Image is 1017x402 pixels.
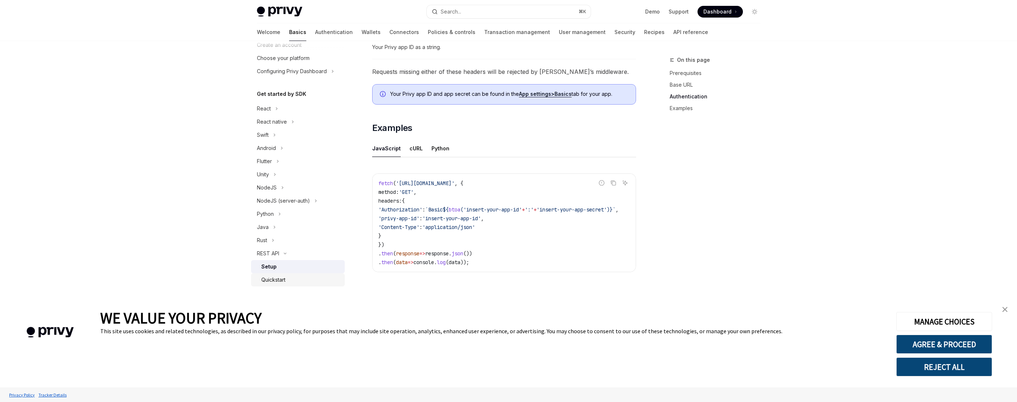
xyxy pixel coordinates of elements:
[393,180,396,187] span: (
[257,236,267,245] div: Rust
[463,250,472,257] span: ())
[257,196,310,205] div: NodeJS (server-auth)
[378,189,399,195] span: method:
[251,142,345,155] button: Toggle Android section
[998,302,1012,317] a: close banner
[378,259,381,266] span: .
[414,189,416,195] span: ,
[251,102,345,115] button: Toggle React section
[378,180,393,187] span: fetch
[620,178,630,188] button: Ask AI
[251,181,345,194] button: Toggle NodeJS section
[419,224,422,230] span: :
[257,117,287,126] div: React native
[251,260,345,273] a: Setup
[616,206,618,213] span: ,
[257,249,279,258] div: REST API
[422,206,425,213] span: :
[1002,307,1007,312] img: close banner
[251,207,345,221] button: Toggle Python section
[484,23,550,41] a: Transaction management
[428,23,475,41] a: Policies & controls
[261,275,285,284] div: Quickstart
[460,206,463,213] span: (
[610,206,613,213] span: }
[362,23,381,41] a: Wallets
[7,388,37,401] a: Privacy Policy
[425,250,449,257] span: response
[378,250,381,257] span: .
[372,67,636,77] span: Requests missing either of these headers will be rejected by [PERSON_NAME]’s middleware.
[449,206,460,213] span: btoa
[289,23,306,41] a: Basics
[100,308,262,327] span: WE VALUE YOUR PRIVACY
[443,206,449,213] span: ${
[390,90,628,98] span: Your Privy app ID and app secret can be found in the tab for your app.
[378,241,384,248] span: })
[396,250,419,257] span: response
[378,224,419,230] span: 'Content-Type'
[251,155,345,168] button: Toggle Flutter section
[372,122,412,134] span: Examples
[645,8,660,15] a: Demo
[251,247,345,260] button: Toggle REST API section
[257,23,280,41] a: Welcome
[251,168,345,181] button: Toggle Unity section
[257,54,310,63] div: Choose your platform
[425,206,443,213] span: `Basic
[257,210,274,218] div: Python
[446,259,449,266] span: (
[414,259,434,266] span: console
[381,250,393,257] span: then
[460,259,469,266] span: ));
[896,312,992,331] button: MANAGE CHOICES
[481,215,484,222] span: ,
[251,128,345,142] button: Toggle Swift section
[251,234,345,247] button: Toggle Rust section
[607,206,610,213] span: )
[455,180,463,187] span: , {
[519,91,572,97] a: App settings>Basics
[257,131,269,139] div: Swift
[670,91,766,102] a: Authentication
[257,170,269,179] div: Unity
[670,79,766,91] a: Base URL
[396,180,455,187] span: '[URL][DOMAIN_NAME]'
[525,206,534,213] span: ':'
[613,206,616,213] span: `
[378,198,402,204] span: headers:
[251,52,345,65] a: Choose your platform
[597,178,606,188] button: Report incorrect code
[749,6,760,18] button: Toggle dark mode
[536,206,607,213] span: 'insert-your-app-secret'
[257,7,302,17] img: light logo
[463,206,522,213] span: 'insert-your-app-id'
[554,91,572,97] strong: Basics
[380,91,387,98] svg: Info
[422,224,475,230] span: 'application/json'
[579,9,586,15] span: ⌘ K
[261,262,277,271] div: Setup
[257,144,276,153] div: Android
[396,259,408,266] span: data
[519,91,551,97] strong: App settings
[378,233,381,239] span: }
[408,259,414,266] span: =>
[703,8,732,15] span: Dashboard
[673,23,708,41] a: API reference
[372,43,636,52] span: Your Privy app ID as a string.
[677,56,710,64] span: On this page
[644,23,665,41] a: Recipes
[257,183,277,192] div: NodeJS
[381,259,393,266] span: then
[559,23,606,41] a: User management
[670,102,766,114] a: Examples
[452,250,463,257] span: json
[399,189,414,195] span: 'GET'
[393,259,396,266] span: (
[431,140,449,157] div: Python
[434,259,437,266] span: .
[393,250,396,257] span: (
[427,5,591,18] button: Open search
[257,67,327,76] div: Configuring Privy Dashboard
